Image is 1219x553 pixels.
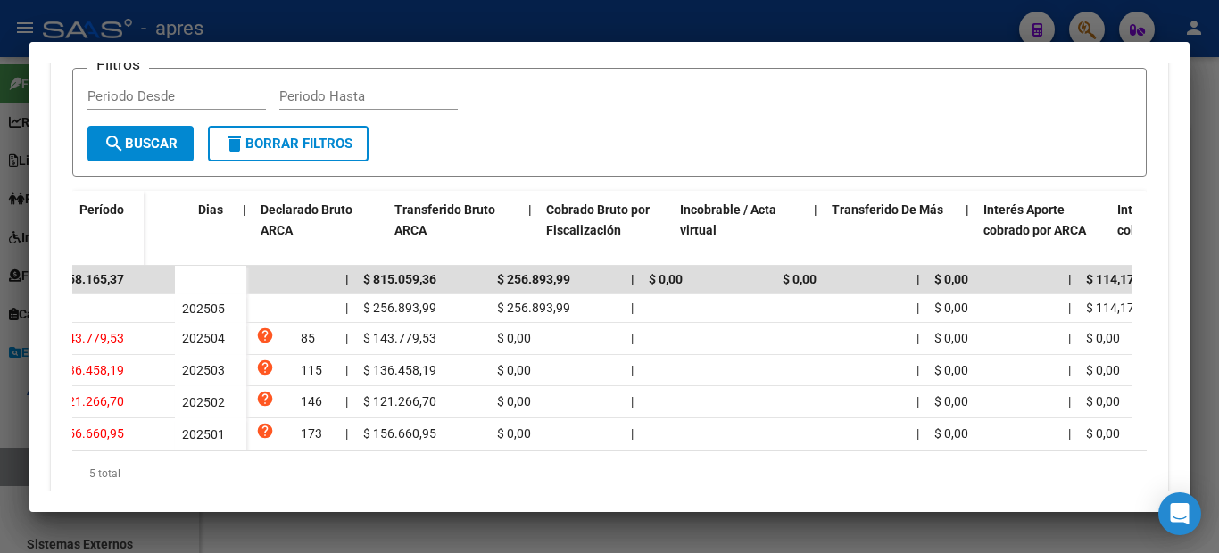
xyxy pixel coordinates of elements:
span: Dias [198,202,223,217]
span: Período [79,202,124,217]
span: $ 558.165,37 [51,272,124,286]
mat-icon: delete [224,133,245,154]
span: $ 0,00 [497,426,531,441]
span: $ 0,00 [1086,331,1120,345]
span: | [916,394,919,409]
span: $ 0,00 [934,272,968,286]
span: $ 0,00 [1086,363,1120,377]
span: $ 0,00 [934,394,968,409]
datatable-header-cell: Transferido De Más [825,191,958,269]
span: | [916,272,920,286]
span: | [916,301,919,315]
span: $ 0,00 [783,272,817,286]
span: 202502 [182,395,225,409]
span: $ 0,00 [934,331,968,345]
span: | [345,426,348,441]
span: $ 156.660,95 [363,426,436,441]
datatable-header-cell: Transferido Bruto ARCA [387,191,521,269]
span: | [631,272,634,286]
datatable-header-cell: | [521,191,539,269]
span: | [1068,331,1071,345]
span: $ 114,17 [1086,272,1134,286]
span: | [916,426,919,441]
datatable-header-cell: Incobrable / Acta virtual [673,191,807,269]
span: | [631,301,634,315]
span: $ 0,00 [1086,426,1120,441]
span: Declarado Bruto ARCA [261,202,352,237]
span: | [916,363,919,377]
i: help [256,326,274,344]
span: 115 [301,363,322,377]
span: 146 [301,394,322,409]
span: Buscar [104,136,178,152]
span: $ 136.458,19 [51,363,124,377]
i: help [256,422,274,440]
mat-icon: search [104,133,125,154]
span: 202505 [182,301,225,316]
span: Incobrable / Acta virtual [680,202,776,237]
span: 202503 [182,363,225,377]
span: $ 114,17 [1086,301,1134,315]
datatable-header-cell: | [236,191,253,269]
span: | [814,202,817,217]
button: Borrar Filtros [208,126,369,161]
span: | [1068,301,1071,315]
datatable-header-cell: Dias [191,191,236,269]
span: $ 143.779,53 [363,331,436,345]
span: | [345,394,348,409]
span: | [631,426,634,441]
h3: Filtros [87,54,149,74]
span: $ 0,00 [497,363,531,377]
span: | [1068,426,1071,441]
span: | [345,363,348,377]
datatable-header-cell: Declarado Bruto ARCA [253,191,387,269]
span: | [631,363,634,377]
span: | [916,331,919,345]
datatable-header-cell: Interés Aporte cobrado por ARCA [976,191,1110,269]
i: help [256,390,274,408]
span: | [631,394,634,409]
span: $ 136.458,19 [363,363,436,377]
span: | [1068,394,1071,409]
span: $ 256.893,99 [497,272,570,286]
span: | [345,331,348,345]
span: $ 256.893,99 [497,301,570,315]
span: $ 0,00 [934,363,968,377]
span: | [243,202,246,217]
span: 202504 [182,331,225,345]
span: $ 815.059,36 [363,272,436,286]
span: $ 0,00 [649,272,683,286]
span: Borrar Filtros [224,136,352,152]
i: help [256,359,274,376]
datatable-header-cell: Cobrado Bruto por Fiscalización [539,191,673,269]
span: | [966,202,969,217]
datatable-header-cell: | [807,191,825,269]
span: $ 256.893,99 [363,301,436,315]
span: 173 [301,426,322,441]
span: 85 [301,331,315,345]
span: Cobrado Bruto por Fiscalización [546,202,650,237]
span: | [345,272,349,286]
span: $ 0,00 [497,331,531,345]
span: | [528,202,532,217]
button: Buscar [87,126,194,161]
span: Transferido Bruto ARCA [394,202,495,237]
span: $ 0,00 [934,301,968,315]
span: $ 0,00 [497,394,531,409]
span: $ 143.779,53 [51,331,124,345]
span: | [345,301,348,315]
span: Transferido De Más [832,202,943,217]
div: 5 total [72,451,1147,496]
span: Interés Aporte cobrado por ARCA [983,202,1086,237]
span: | [631,331,634,345]
datatable-header-cell: Período [72,191,144,266]
span: $ 121.266,70 [363,394,436,409]
span: $ 156.660,95 [51,426,124,441]
span: $ 121.266,70 [51,394,124,409]
span: 202501 [182,427,225,442]
span: $ 0,00 [1086,394,1120,409]
span: | [1068,272,1072,286]
span: $ 0,00 [934,426,968,441]
div: Open Intercom Messenger [1158,492,1201,535]
datatable-header-cell: | [958,191,976,269]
